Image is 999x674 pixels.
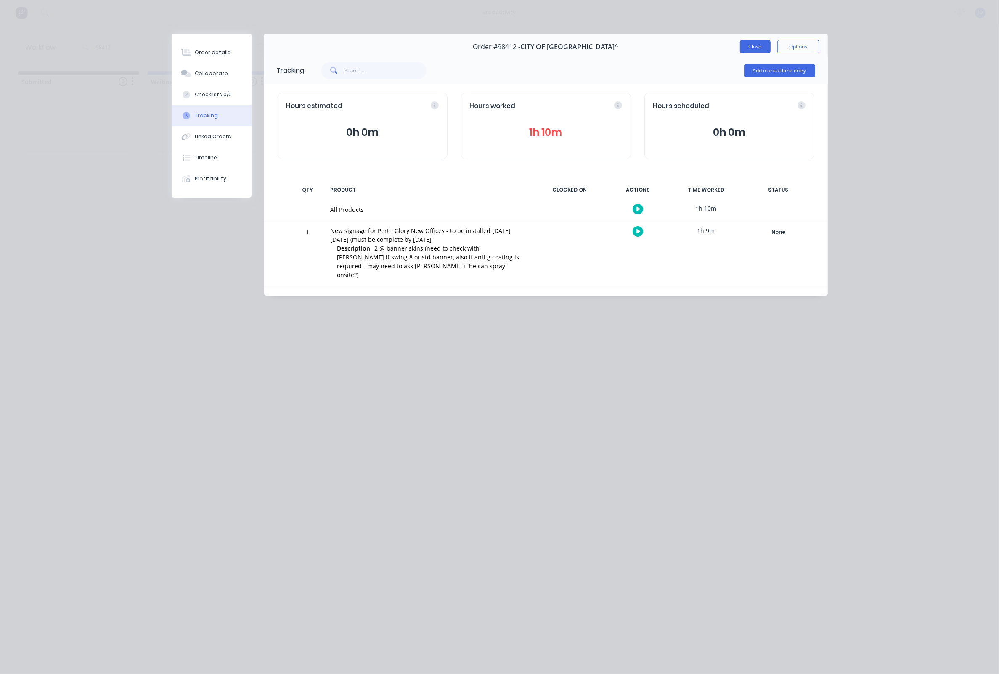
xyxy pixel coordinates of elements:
[295,181,321,199] div: QTY
[172,84,252,105] button: Checklists 0/0
[521,43,619,51] span: CITY OF [GEOGRAPHIC_DATA]^
[172,105,252,126] button: Tracking
[675,181,738,199] div: TIME WORKED
[277,66,305,76] div: Tracking
[295,222,321,287] div: 1
[748,226,809,238] button: None
[740,40,771,53] button: Close
[607,181,670,199] div: ACTIONS
[172,147,252,168] button: Timeline
[470,101,516,111] span: Hours worked
[653,101,710,111] span: Hours scheduled
[331,226,528,244] div: New signage for Perth Glory New Offices - to be installed [DATE][DATE] (must be complete by [DATE]
[172,168,252,189] button: Profitability
[675,221,738,240] div: 1h 9m
[326,181,533,199] div: PRODUCT
[538,181,602,199] div: CLOCKED ON
[195,133,231,140] div: Linked Orders
[172,126,252,147] button: Linked Orders
[195,112,218,119] div: Tracking
[344,62,427,79] input: Search...
[675,199,738,218] div: 1h 10m
[195,91,232,98] div: Checklists 0/0
[777,40,819,53] button: Options
[331,205,528,214] div: All Products
[195,154,217,161] div: Timeline
[195,175,226,182] div: Profitability
[286,124,439,140] button: 0h 0m
[172,63,252,84] button: Collaborate
[748,227,809,238] div: None
[195,70,228,77] div: Collaborate
[743,181,814,199] div: STATUS
[470,124,622,140] button: 1h 10m
[172,42,252,63] button: Order details
[744,64,815,77] button: Add manual time entry
[195,49,231,56] div: Order details
[337,244,371,253] span: Description
[286,101,343,111] span: Hours estimated
[337,244,519,279] span: 2 @ banner skins (need to check with [PERSON_NAME] if swing 8 or std banner, also if anti g coati...
[653,124,806,140] button: 0h 0m
[473,43,521,51] span: Order #98412 -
